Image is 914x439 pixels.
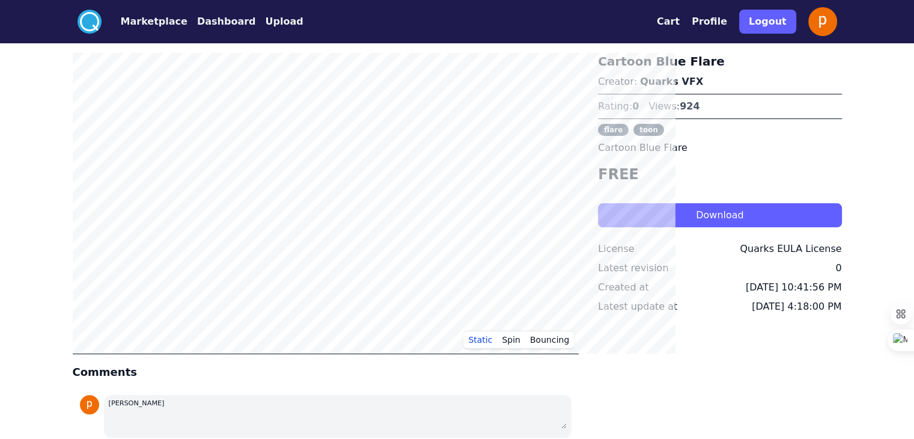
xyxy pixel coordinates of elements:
[265,14,303,29] button: Upload
[680,100,699,112] span: 924
[739,5,796,38] a: Logout
[109,399,165,407] small: [PERSON_NAME]
[121,14,187,29] button: Marketplace
[746,280,842,295] div: [DATE] 10:41:56 PM
[808,7,837,36] img: profile
[598,203,841,227] button: Download
[255,14,303,29] a: Upload
[739,10,796,34] button: Logout
[80,395,99,414] img: profile
[73,364,579,381] h4: Comments
[598,165,841,184] h4: FREE
[197,14,256,29] button: Dashboard
[102,14,187,29] a: Marketplace
[525,331,574,349] button: Bouncing
[692,14,727,29] button: Profile
[463,331,497,349] button: Static
[187,14,256,29] a: Dashboard
[497,331,525,349] button: Spin
[835,261,841,275] div: 0
[752,299,841,314] div: [DATE] 4:18:00 PM
[598,141,841,155] p: Cartoon Blue Flare
[598,75,841,89] p: Creator:
[740,242,841,256] div: Quarks EULA License
[598,53,841,70] h3: Cartoon Blue Flare
[657,14,680,29] button: Cart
